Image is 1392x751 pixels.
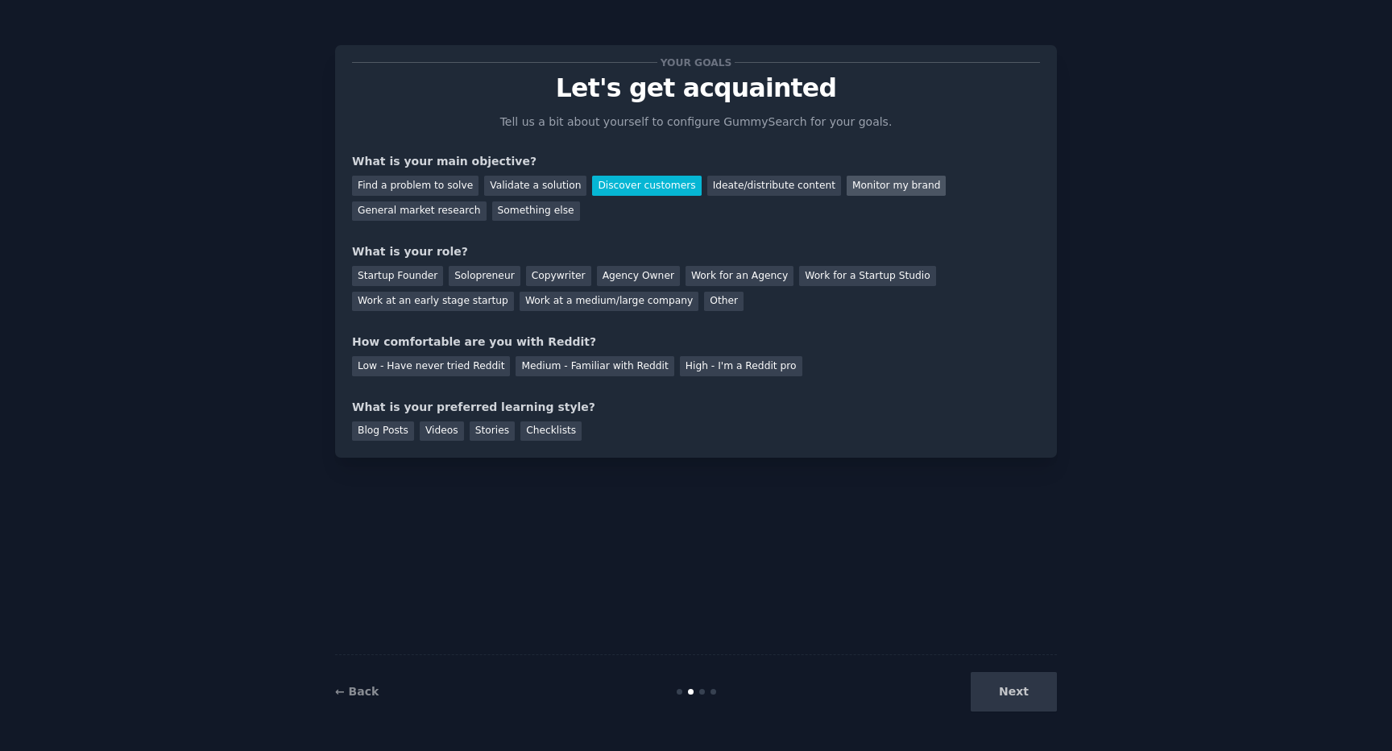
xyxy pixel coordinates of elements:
div: Blog Posts [352,421,414,442]
div: Videos [420,421,464,442]
span: Your goals [657,54,735,71]
div: How comfortable are you with Reddit? [352,334,1040,351]
div: Discover customers [592,176,701,196]
p: Let's get acquainted [352,74,1040,102]
div: What is your preferred learning style? [352,399,1040,416]
div: Stories [470,421,515,442]
div: What is your main objective? [352,153,1040,170]
div: High - I'm a Reddit pro [680,356,802,376]
p: Tell us a bit about yourself to configure GummySearch for your goals. [493,114,899,131]
div: Copywriter [526,266,591,286]
div: Other [704,292,744,312]
div: What is your role? [352,243,1040,260]
div: Work at an early stage startup [352,292,514,312]
div: Ideate/distribute content [707,176,841,196]
div: Low - Have never tried Reddit [352,356,510,376]
div: Medium - Familiar with Reddit [516,356,673,376]
div: Work at a medium/large company [520,292,698,312]
div: Work for a Startup Studio [799,266,935,286]
div: Startup Founder [352,266,443,286]
div: Monitor my brand [847,176,946,196]
div: Solopreneur [449,266,520,286]
a: ← Back [335,685,379,698]
div: Something else [492,201,580,222]
div: Agency Owner [597,266,680,286]
div: General market research [352,201,487,222]
div: Find a problem to solve [352,176,478,196]
div: Work for an Agency [686,266,793,286]
div: Validate a solution [484,176,586,196]
div: Checklists [520,421,582,442]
